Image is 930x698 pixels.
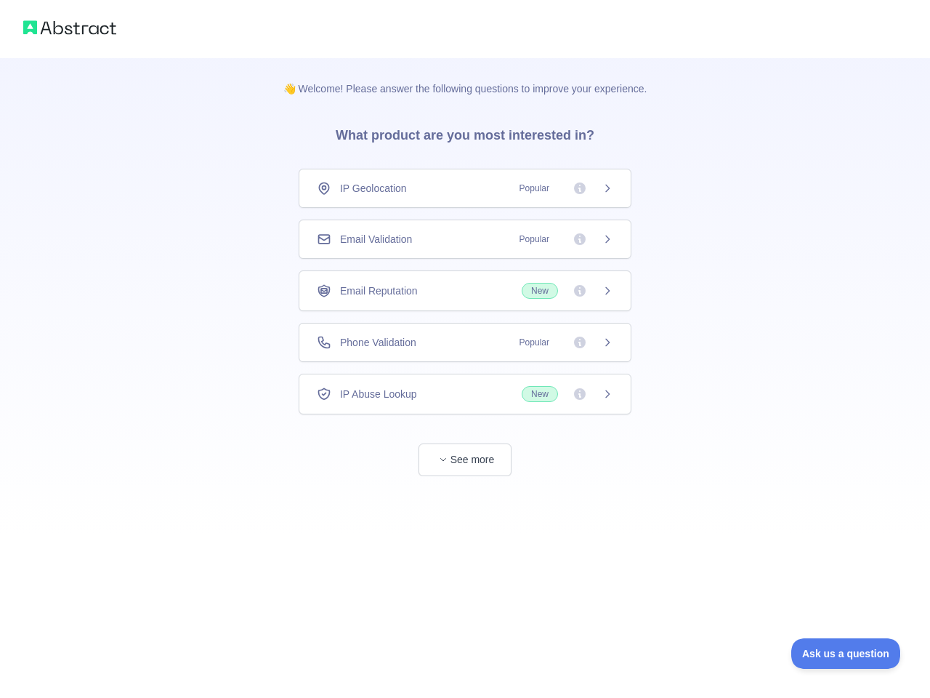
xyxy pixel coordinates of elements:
h3: What product are you most interested in? [312,96,618,169]
span: Popular [511,232,558,246]
span: IP Abuse Lookup [340,387,417,401]
img: Abstract logo [23,17,116,38]
span: IP Geolocation [340,181,407,196]
span: Popular [511,335,558,350]
button: See more [418,444,511,476]
span: New [522,283,558,299]
span: Phone Validation [340,335,416,350]
span: Email Validation [340,232,412,246]
iframe: Toggle Customer Support [791,638,901,669]
span: Popular [511,181,558,196]
span: Email Reputation [340,284,418,298]
p: 👋 Welcome! Please answer the following questions to improve your experience. [260,58,671,96]
span: New [522,386,558,402]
